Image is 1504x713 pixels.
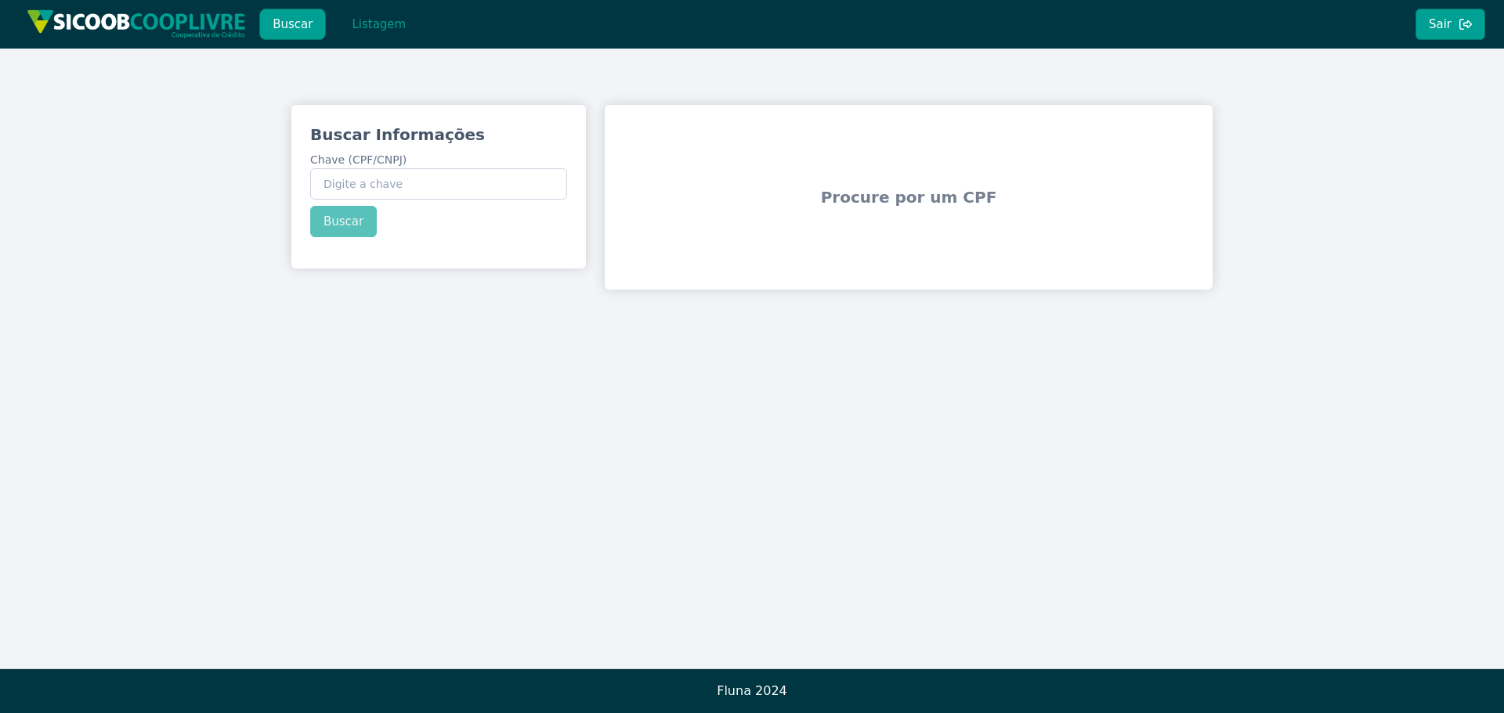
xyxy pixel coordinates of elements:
[27,9,246,38] img: img/sicoob_cooplivre.png
[259,9,326,40] button: Buscar
[310,124,567,146] h3: Buscar Informações
[717,683,787,698] span: Fluna 2024
[310,153,407,166] span: Chave (CPF/CNPJ)
[310,168,567,200] input: Chave (CPF/CNPJ)
[611,149,1206,246] span: Procure por um CPF
[1415,9,1485,40] button: Sair
[338,9,419,40] button: Listagem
